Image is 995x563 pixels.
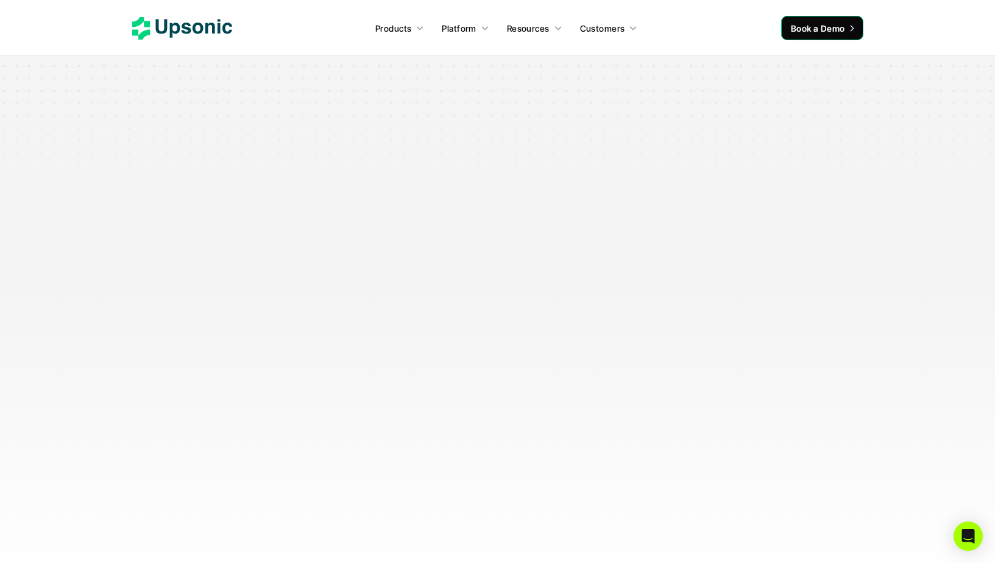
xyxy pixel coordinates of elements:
[507,22,550,35] p: Resources
[368,17,431,39] a: Products
[580,22,625,35] p: Customers
[791,23,845,34] span: Book a Demo
[442,22,476,35] p: Platform
[375,22,411,35] p: Products
[954,522,983,551] div: Open Intercom Messenger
